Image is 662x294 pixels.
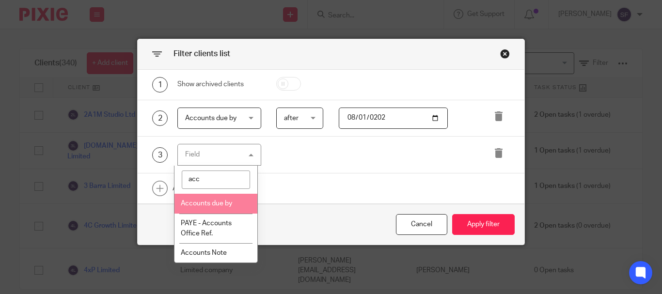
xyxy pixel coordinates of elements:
span: Accounts due by [185,115,236,122]
button: Apply filter [452,214,515,235]
span: Accounts due by [181,200,232,207]
input: YYYY-MM-DD [339,108,448,129]
div: Close this dialog window [500,49,510,59]
div: 1 [152,77,168,93]
div: Field [185,151,200,158]
div: 2 [152,110,168,126]
span: Accounts Note [181,249,227,256]
input: Search options... [182,170,250,189]
div: 3 [152,147,168,163]
div: Show archived clients [177,79,261,89]
span: Filter clients list [173,50,230,58]
span: after [284,115,299,122]
span: PAYE - Accounts Office Ref. [181,220,232,237]
div: Close this dialog window [396,214,447,235]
